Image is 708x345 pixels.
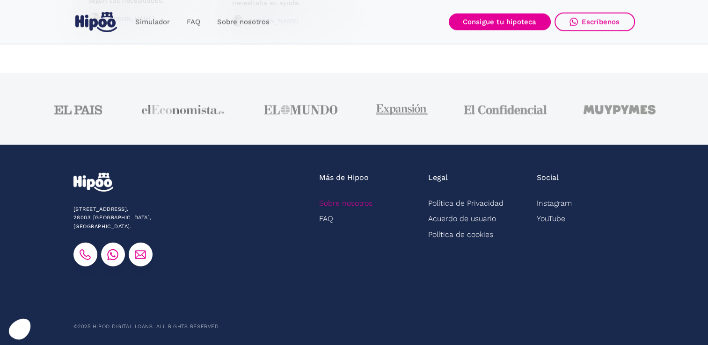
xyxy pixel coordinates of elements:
div: Legal [428,173,448,183]
a: Acuerdo de usuario [428,211,496,226]
div: [STREET_ADDRESS]. 28003 [GEOGRAPHIC_DATA], [GEOGRAPHIC_DATA]. [73,205,210,231]
div: Social [537,173,559,183]
a: Instagram [537,195,572,211]
a: Simulador [127,13,178,31]
a: home [73,8,119,36]
div: Más de Hipoo [319,173,369,183]
div: Escríbenos [582,18,620,26]
a: FAQ [319,211,333,226]
a: Sobre nosotros [319,195,372,211]
a: Política de cookies [428,227,493,242]
a: Sobre nosotros [209,13,278,31]
a: YouTube [537,211,565,226]
a: Consigue tu hipoteca [449,14,551,30]
a: Política de Privacidad [428,195,504,211]
a: Escríbenos [555,13,635,31]
div: ©2025 Hipoo Digital Loans. All rights reserved. [73,323,220,331]
a: FAQ [178,13,209,31]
